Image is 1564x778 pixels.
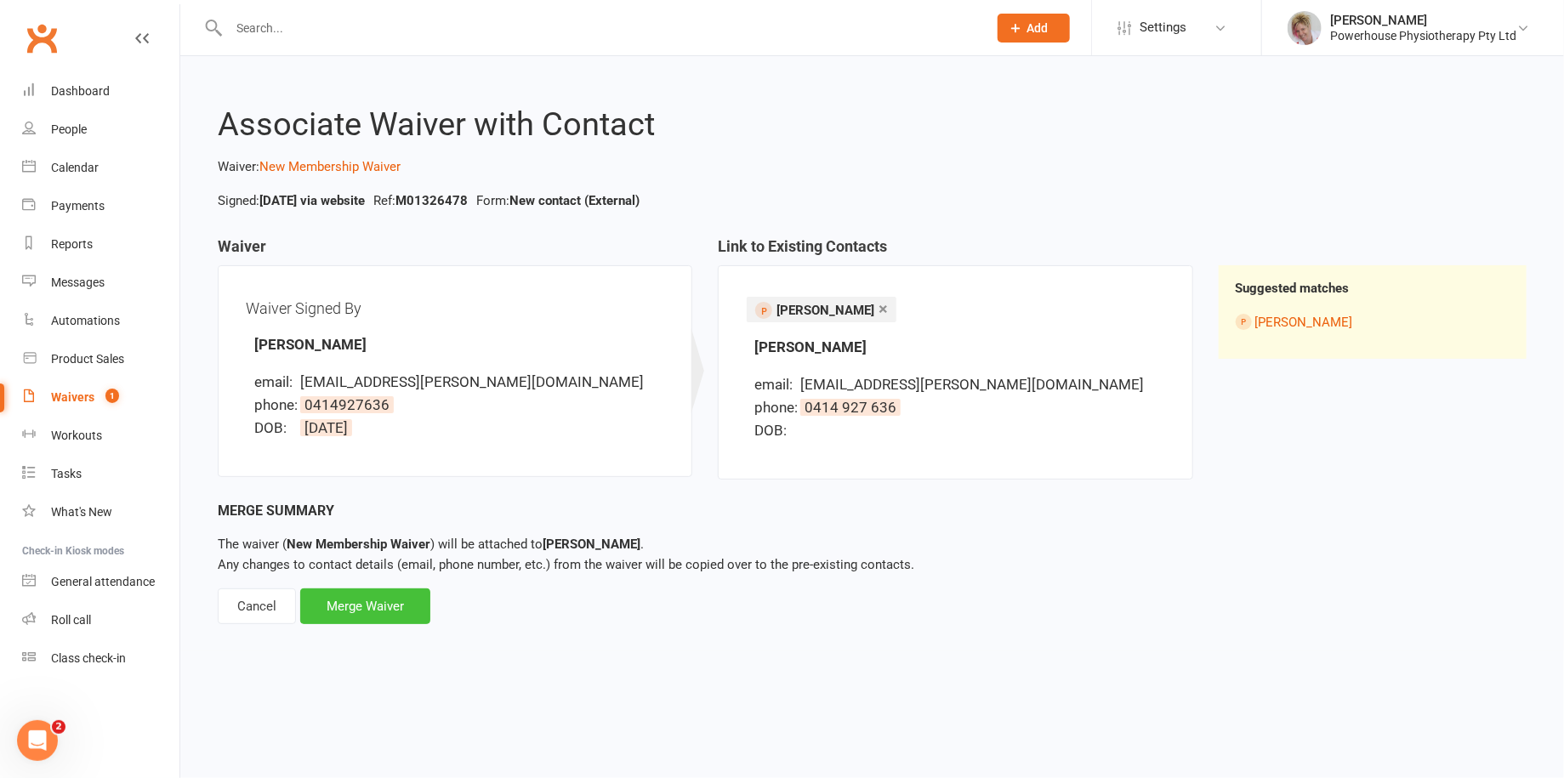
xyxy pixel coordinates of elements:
[543,537,640,552] strong: [PERSON_NAME]
[51,84,110,98] div: Dashboard
[218,156,1527,177] p: Waiver:
[22,264,179,302] a: Messages
[17,720,58,761] iframe: Intercom live chat
[754,338,867,355] strong: [PERSON_NAME]
[51,575,155,588] div: General attendance
[51,429,102,442] div: Workouts
[218,588,296,624] div: Cancel
[300,419,352,436] span: [DATE]
[22,149,179,187] a: Calendar
[218,107,1527,143] h2: Associate Waiver with Contact
[800,376,1144,393] span: [EMAIL_ADDRESS][PERSON_NAME][DOMAIN_NAME]
[213,190,369,211] li: Signed:
[224,16,975,40] input: Search...
[51,467,82,480] div: Tasks
[754,419,797,442] div: DOB:
[51,199,105,213] div: Payments
[395,193,468,208] strong: M01326478
[246,293,664,323] div: Waiver Signed By
[1140,9,1186,47] span: Settings
[218,238,692,265] h3: Waiver
[254,336,367,353] strong: [PERSON_NAME]
[51,505,112,519] div: What's New
[51,122,87,136] div: People
[300,396,394,413] span: 0414927636
[51,390,94,404] div: Waivers
[254,371,297,394] div: email:
[51,237,93,251] div: Reports
[1330,28,1516,43] div: Powerhouse Physiotherapy Pty Ltd
[22,72,179,111] a: Dashboard
[776,303,874,318] span: [PERSON_NAME]
[22,601,179,639] a: Roll call
[300,373,644,390] span: [EMAIL_ADDRESS][PERSON_NAME][DOMAIN_NAME]
[22,378,179,417] a: Waivers 1
[52,720,65,734] span: 2
[1027,21,1049,35] span: Add
[22,639,179,678] a: Class kiosk mode
[22,302,179,340] a: Automations
[287,537,430,552] strong: New Membership Waiver
[218,500,1527,522] div: Merge Summary
[259,159,401,174] a: New Membership Waiver
[22,225,179,264] a: Reports
[22,493,179,531] a: What's New
[1236,281,1350,296] strong: Suggested matches
[509,193,640,208] strong: New contact (External)
[51,314,120,327] div: Automations
[254,394,297,417] div: phone:
[879,295,888,322] a: ×
[1288,11,1322,45] img: thumb_image1590539733.png
[51,161,99,174] div: Calendar
[22,417,179,455] a: Workouts
[472,190,644,211] li: Form:
[300,588,430,624] div: Merge Waiver
[22,455,179,493] a: Tasks
[369,190,472,211] li: Ref:
[718,238,1192,265] h3: Link to Existing Contacts
[51,613,91,627] div: Roll call
[105,389,119,403] span: 1
[218,537,644,552] span: The waiver ( ) will be attached to .
[218,534,1527,575] p: Any changes to contact details (email, phone number, etc.) from the waiver will be copied over to...
[1255,315,1353,330] a: [PERSON_NAME]
[754,396,797,419] div: phone:
[20,17,63,60] a: Clubworx
[22,187,179,225] a: Payments
[998,14,1070,43] button: Add
[800,399,901,416] span: 0414 927 636
[22,340,179,378] a: Product Sales
[51,651,126,665] div: Class check-in
[1330,13,1516,28] div: [PERSON_NAME]
[754,373,797,396] div: email:
[51,275,105,289] div: Messages
[259,193,365,208] strong: [DATE] via website
[51,352,124,366] div: Product Sales
[22,563,179,601] a: General attendance kiosk mode
[254,417,297,440] div: DOB:
[22,111,179,149] a: People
